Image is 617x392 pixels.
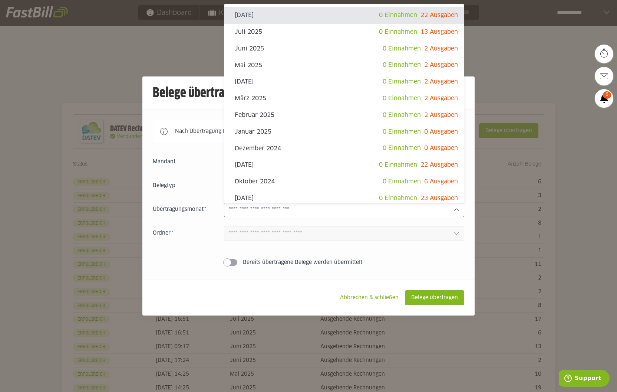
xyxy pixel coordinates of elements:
[224,40,464,57] sl-option: Juni 2025
[424,46,458,52] span: 2 Ausgaben
[424,79,458,85] span: 2 Ausgaben
[224,90,464,107] sl-option: März 2025
[383,79,421,85] span: 0 Einnahmen
[224,124,464,140] sl-option: Januar 2025
[383,62,421,68] span: 0 Einnahmen
[224,140,464,157] sl-option: Dezember 2024
[224,24,464,40] sl-option: Juli 2025
[224,107,464,124] sl-option: Februar 2025
[420,195,458,201] span: 23 Ausgaben
[420,12,458,18] span: 22 Ausgaben
[383,46,421,52] span: 0 Einnahmen
[383,179,421,184] span: 0 Einnahmen
[424,62,458,68] span: 2 Ausgaben
[405,290,464,305] sl-button: Belege übertragen
[224,57,464,73] sl-option: Mai 2025
[379,29,417,35] span: 0 Einnahmen
[383,95,421,101] span: 0 Einnahmen
[334,290,405,305] sl-button: Abbrechen & schließen
[559,370,610,388] iframe: Öffnet ein Widget, in dem Sie weitere Informationen finden
[379,12,417,18] span: 0 Einnahmen
[383,129,421,135] span: 0 Einnahmen
[424,95,458,101] span: 2 Ausgaben
[424,129,458,135] span: 0 Ausgaben
[420,29,458,35] span: 13 Ausgaben
[153,259,464,266] sl-switch: Bereits übertragene Belege werden übermittelt
[383,112,421,118] span: 0 Einnahmen
[424,112,458,118] span: 2 Ausgaben
[224,173,464,190] sl-option: Oktober 2024
[424,145,458,151] span: 0 Ausgaben
[379,195,417,201] span: 0 Einnahmen
[224,190,464,207] sl-option: [DATE]
[224,7,464,24] sl-option: [DATE]
[420,162,458,168] span: 22 Ausgaben
[603,91,611,99] span: 6
[424,179,458,184] span: 6 Ausgaben
[595,89,613,108] a: 6
[379,162,417,168] span: 0 Einnahmen
[224,73,464,90] sl-option: [DATE]
[224,157,464,173] sl-option: [DATE]
[383,145,421,151] span: 0 Einnahmen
